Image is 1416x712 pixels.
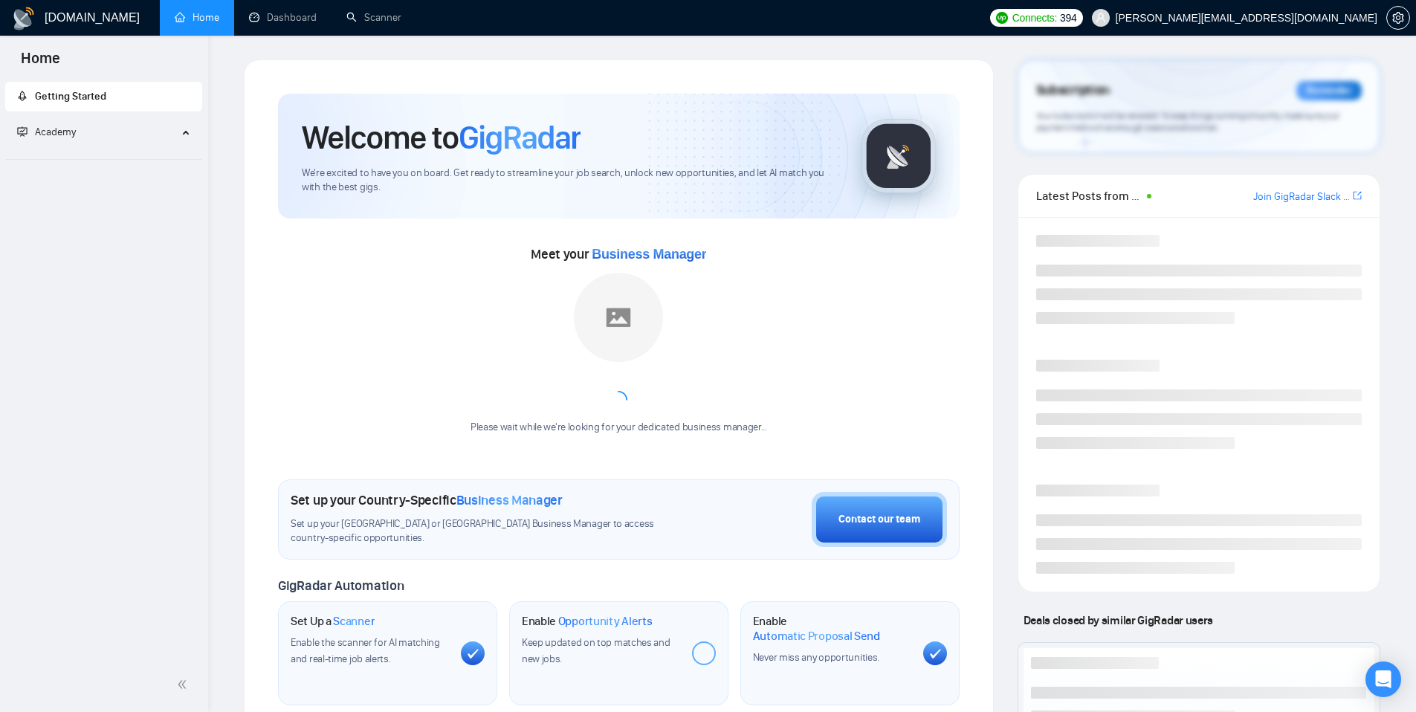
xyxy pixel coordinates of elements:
[861,119,936,193] img: gigradar-logo.png
[12,7,36,30] img: logo
[1253,189,1350,205] a: Join GigRadar Slack Community
[9,48,72,79] span: Home
[459,117,581,158] span: GigRadar
[302,117,581,158] h1: Welcome to
[1060,10,1076,26] span: 394
[1036,110,1339,134] span: Your subscription will be renewed. To keep things running smoothly, make sure your payment method...
[753,651,879,664] span: Never miss any opportunities.
[17,126,76,138] span: Academy
[1365,661,1401,697] div: Open Intercom Messenger
[456,492,563,508] span: Business Manager
[1353,189,1362,203] a: export
[1036,187,1142,205] span: Latest Posts from the GigRadar Community
[302,166,838,195] span: We're excited to have you on board. Get ready to streamline your job search, unlock new opportuni...
[5,82,202,111] li: Getting Started
[531,246,706,262] span: Meet your
[1036,78,1110,103] span: Subscription
[5,153,202,163] li: Academy Homepage
[291,636,440,665] span: Enable the scanner for AI matching and real-time job alerts.
[1296,81,1362,100] div: Reminder
[278,577,404,594] span: GigRadar Automation
[175,11,219,24] a: homeHome
[592,247,706,262] span: Business Manager
[17,91,28,101] span: rocket
[17,126,28,137] span: fund-projection-screen
[333,614,375,629] span: Scanner
[1012,10,1057,26] span: Connects:
[291,492,563,508] h1: Set up your Country-Specific
[462,421,776,435] div: Please wait while we're looking for your dedicated business manager...
[574,273,663,362] img: placeholder.png
[812,492,947,547] button: Contact our team
[838,511,920,528] div: Contact our team
[1386,12,1410,24] a: setting
[346,11,401,24] a: searchScanner
[753,629,880,644] span: Automatic Proposal Send
[1018,607,1219,633] span: Deals closed by similar GigRadar users
[558,614,653,629] span: Opportunity Alerts
[610,391,627,409] span: loading
[996,12,1008,24] img: upwork-logo.png
[291,517,685,546] span: Set up your [GEOGRAPHIC_DATA] or [GEOGRAPHIC_DATA] Business Manager to access country-specific op...
[291,614,375,629] h1: Set Up a
[1096,13,1106,23] span: user
[1353,190,1362,201] span: export
[522,614,653,629] h1: Enable
[35,90,106,103] span: Getting Started
[753,614,911,643] h1: Enable
[35,126,76,138] span: Academy
[249,11,317,24] a: dashboardDashboard
[1387,12,1409,24] span: setting
[522,636,670,665] span: Keep updated on top matches and new jobs.
[1386,6,1410,30] button: setting
[177,677,192,692] span: double-left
